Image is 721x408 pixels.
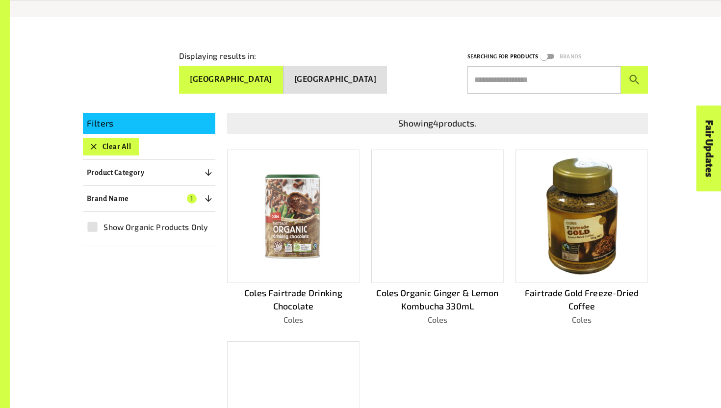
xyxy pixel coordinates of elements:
a: Coles Fairtrade Drinking ChocolateColes [227,150,360,326]
p: Brands [560,52,581,61]
p: Coles Fairtrade Drinking Chocolate [227,286,360,313]
span: Show Organic Products Only [103,221,208,233]
a: Coles Organic Ginger & Lemon Kombucha 330mLColes [371,150,504,326]
p: Coles [371,314,504,326]
p: Showing 4 products. [231,117,644,130]
p: Brand Name [87,193,129,204]
button: [GEOGRAPHIC_DATA] [283,66,387,94]
p: Filters [87,117,211,130]
p: Coles Organic Ginger & Lemon Kombucha 330mL [371,286,504,313]
button: Brand Name [83,190,215,207]
p: Fairtrade Gold Freeze-Dried Coffee [515,286,648,313]
span: 1 [187,194,197,204]
a: Fairtrade Gold Freeze-Dried CoffeeColes [515,150,648,326]
p: Coles [227,314,360,326]
button: [GEOGRAPHIC_DATA] [179,66,283,94]
p: Coles [515,314,648,326]
p: Searching for [467,52,508,61]
p: Product Category [87,167,144,178]
p: Displaying results in: [179,50,256,62]
p: Products [510,52,538,61]
button: Clear All [83,138,139,155]
button: Product Category [83,164,215,181]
